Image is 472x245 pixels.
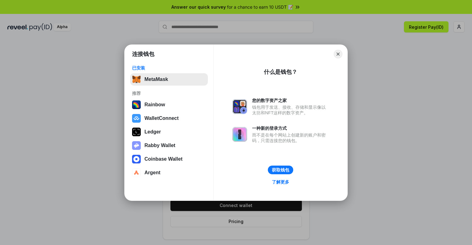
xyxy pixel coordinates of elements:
div: 了解更多 [272,179,289,185]
img: svg+xml,%3Csvg%20width%3D%22120%22%20height%3D%22120%22%20viewBox%3D%220%200%20120%20120%22%20fil... [132,100,141,109]
div: WalletConnect [144,116,179,121]
img: svg+xml,%3Csvg%20xmlns%3D%22http%3A%2F%2Fwww.w3.org%2F2000%2Fsvg%22%20fill%3D%22none%22%20viewBox... [132,141,141,150]
div: 您的数字资产之家 [252,98,329,103]
div: Rabby Wallet [144,143,175,148]
img: svg+xml,%3Csvg%20fill%3D%22none%22%20height%3D%2233%22%20viewBox%3D%220%200%2035%2033%22%20width%... [132,75,141,84]
div: 一种新的登录方式 [252,125,329,131]
button: Argent [130,167,208,179]
button: WalletConnect [130,112,208,125]
h1: 连接钱包 [132,50,154,58]
div: 获取钱包 [272,167,289,173]
button: Close [334,50,342,58]
button: MetaMask [130,73,208,86]
div: Coinbase Wallet [144,156,182,162]
button: Ledger [130,126,208,138]
img: svg+xml,%3Csvg%20xmlns%3D%22http%3A%2F%2Fwww.w3.org%2F2000%2Fsvg%22%20fill%3D%22none%22%20viewBox... [232,99,247,114]
div: Rainbow [144,102,165,108]
img: svg+xml,%3Csvg%20xmlns%3D%22http%3A%2F%2Fwww.w3.org%2F2000%2Fsvg%22%20width%3D%2228%22%20height%3... [132,128,141,136]
div: 而不是在每个网站上创建新的账户和密码，只需连接您的钱包。 [252,132,329,143]
button: Rainbow [130,99,208,111]
div: 什么是钱包？ [264,68,297,76]
button: 获取钱包 [268,166,293,174]
img: svg+xml,%3Csvg%20width%3D%2228%22%20height%3D%2228%22%20viewBox%3D%220%200%2028%2028%22%20fill%3D... [132,155,141,163]
div: Ledger [144,129,161,135]
button: Rabby Wallet [130,139,208,152]
div: Argent [144,170,161,175]
div: 钱包用于发送、接收、存储和显示像以太坊和NFT这样的数字资产。 [252,104,329,116]
div: 已安装 [132,65,206,71]
a: 了解更多 [268,178,293,186]
img: svg+xml,%3Csvg%20xmlns%3D%22http%3A%2F%2Fwww.w3.org%2F2000%2Fsvg%22%20fill%3D%22none%22%20viewBox... [232,127,247,142]
button: Coinbase Wallet [130,153,208,165]
img: svg+xml,%3Csvg%20width%3D%2228%22%20height%3D%2228%22%20viewBox%3D%220%200%2028%2028%22%20fill%3D... [132,168,141,177]
div: 推荐 [132,91,206,96]
div: MetaMask [144,77,168,82]
img: svg+xml,%3Csvg%20width%3D%2228%22%20height%3D%2228%22%20viewBox%3D%220%200%2028%2028%22%20fill%3D... [132,114,141,123]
